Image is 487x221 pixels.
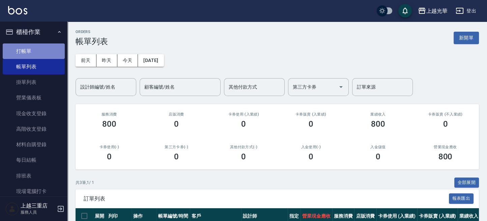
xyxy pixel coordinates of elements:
h2: 營業現金應收 [420,145,471,149]
h3: 0 [107,152,112,161]
img: Logo [8,6,27,14]
span: 訂單列表 [84,195,449,202]
h3: 0 [309,152,313,161]
h3: 0 [376,152,380,161]
button: [DATE] [138,54,164,67]
button: 報表匯出 [449,193,474,204]
h2: 卡券販賣 (不入業績) [420,112,471,117]
button: 新開單 [454,32,479,44]
button: 全部展開 [454,178,479,188]
h2: 卡券使用(-) [84,145,135,149]
h2: 卡券販賣 (入業績) [285,112,336,117]
button: save [398,4,412,18]
a: 報表匯出 [449,195,474,201]
a: 掛單列表 [3,74,65,90]
button: 櫃檯作業 [3,23,65,41]
h2: ORDERS [76,30,108,34]
a: 材料自購登錄 [3,137,65,152]
button: 上越光華 [415,4,450,18]
a: 高階收支登錄 [3,121,65,137]
h2: 卡券使用 (入業績) [218,112,269,117]
h3: 800 [102,119,116,129]
h3: 800 [371,119,385,129]
h2: 其他付款方式(-) [218,145,269,149]
h3: 0 [241,119,246,129]
h5: 上越三重店 [21,202,55,209]
img: Person [5,202,19,216]
p: 共 3 筆, 1 / 1 [76,180,94,186]
a: 現場電腦打卡 [3,184,65,199]
h2: 入金使用(-) [285,145,336,149]
h3: 0 [309,119,313,129]
a: 帳單列表 [3,59,65,74]
h3: 0 [443,119,448,129]
a: 每日結帳 [3,152,65,168]
h3: 服務消費 [84,112,135,117]
a: 營業儀表板 [3,90,65,105]
button: Open [336,82,346,92]
button: 登出 [453,5,479,17]
h3: 帳單列表 [76,37,108,46]
h2: 入金儲值 [352,145,403,149]
h3: 0 [174,152,179,161]
div: 上越光華 [426,7,448,15]
p: 服務人員 [21,209,55,215]
a: 現金收支登錄 [3,106,65,121]
h2: 第三方卡券(-) [151,145,202,149]
a: 排班表 [3,168,65,184]
button: 昨天 [96,54,117,67]
button: 今天 [117,54,138,67]
h3: 0 [174,119,179,129]
a: 新開單 [454,34,479,41]
h2: 店販消費 [151,112,202,117]
h3: 0 [241,152,246,161]
h3: 800 [438,152,452,161]
a: 打帳單 [3,43,65,59]
button: 前天 [76,54,96,67]
h2: 業績收入 [352,112,403,117]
